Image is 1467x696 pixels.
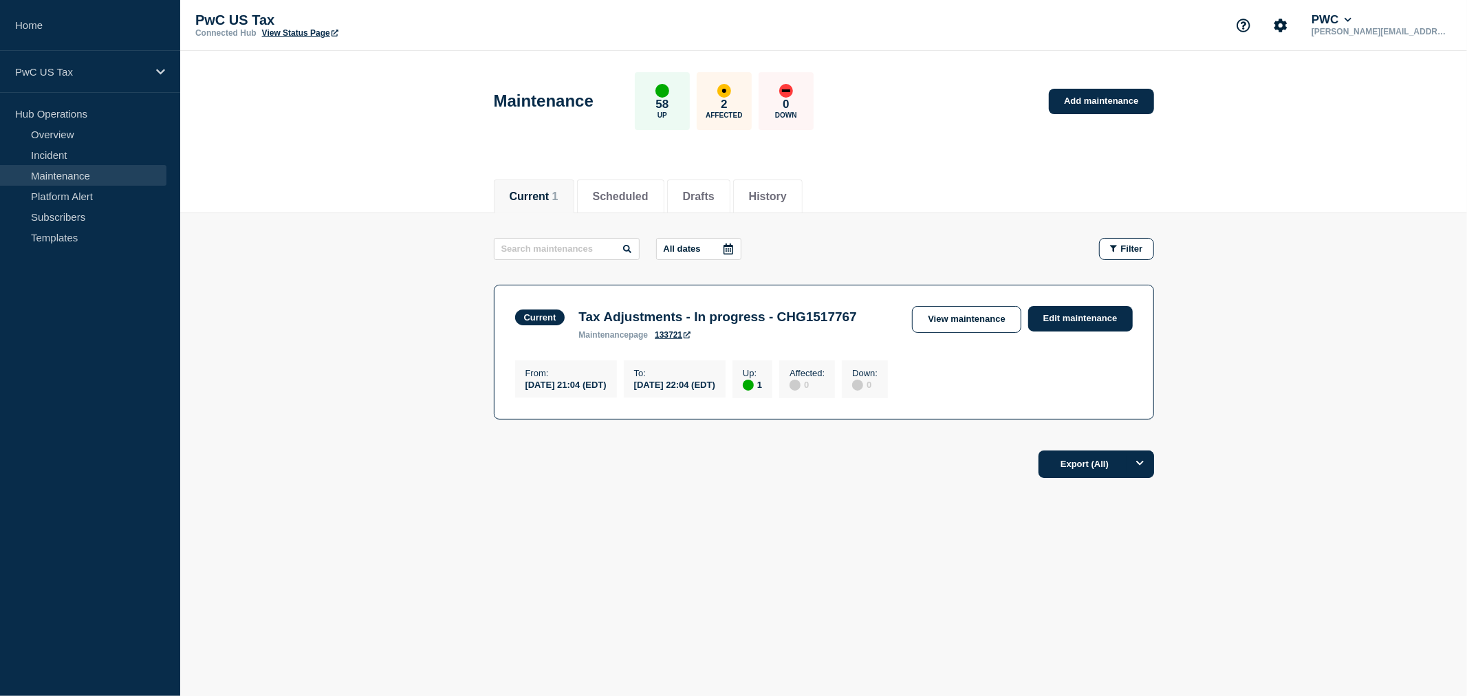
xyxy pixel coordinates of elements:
button: All dates [656,238,741,260]
p: Up [658,111,667,119]
p: Down [775,111,797,119]
div: 0 [852,378,878,391]
p: Up : [743,368,762,378]
a: 133721 [655,330,691,340]
p: Down : [852,368,878,378]
button: Drafts [683,191,715,203]
span: Filter [1121,243,1143,254]
p: To : [634,368,715,378]
div: up [655,84,669,98]
a: View maintenance [912,306,1021,333]
button: Export (All) [1039,450,1154,478]
button: Options [1127,450,1154,478]
p: Affected [706,111,742,119]
button: Filter [1099,238,1154,260]
div: disabled [790,380,801,391]
button: Current 1 [510,191,558,203]
button: History [749,191,787,203]
h3: Tax Adjustments - In progress - CHG1517767 [578,309,856,325]
p: All dates [664,243,701,254]
button: PWC [1309,13,1354,27]
span: maintenance [578,330,629,340]
div: Current [524,312,556,323]
a: View Status Page [262,28,338,38]
input: Search maintenances [494,238,640,260]
h1: Maintenance [494,91,594,111]
div: [DATE] 22:04 (EDT) [634,378,715,390]
p: 58 [655,98,669,111]
p: PwC US Tax [195,12,470,28]
button: Support [1229,11,1258,40]
div: 1 [743,378,762,391]
p: Affected : [790,368,825,378]
div: up [743,380,754,391]
p: From : [525,368,607,378]
a: Edit maintenance [1028,306,1133,331]
p: [PERSON_NAME][EMAIL_ADDRESS][PERSON_NAME][DOMAIN_NAME] [1309,27,1452,36]
div: [DATE] 21:04 (EDT) [525,378,607,390]
span: 1 [552,191,558,202]
p: PwC US Tax [15,66,147,78]
div: 0 [790,378,825,391]
p: 0 [783,98,789,111]
button: Scheduled [593,191,649,203]
div: down [779,84,793,98]
p: 2 [721,98,727,111]
a: Add maintenance [1049,89,1153,114]
div: affected [717,84,731,98]
p: Connected Hub [195,28,257,38]
p: page [578,330,648,340]
button: Account settings [1266,11,1295,40]
div: disabled [852,380,863,391]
